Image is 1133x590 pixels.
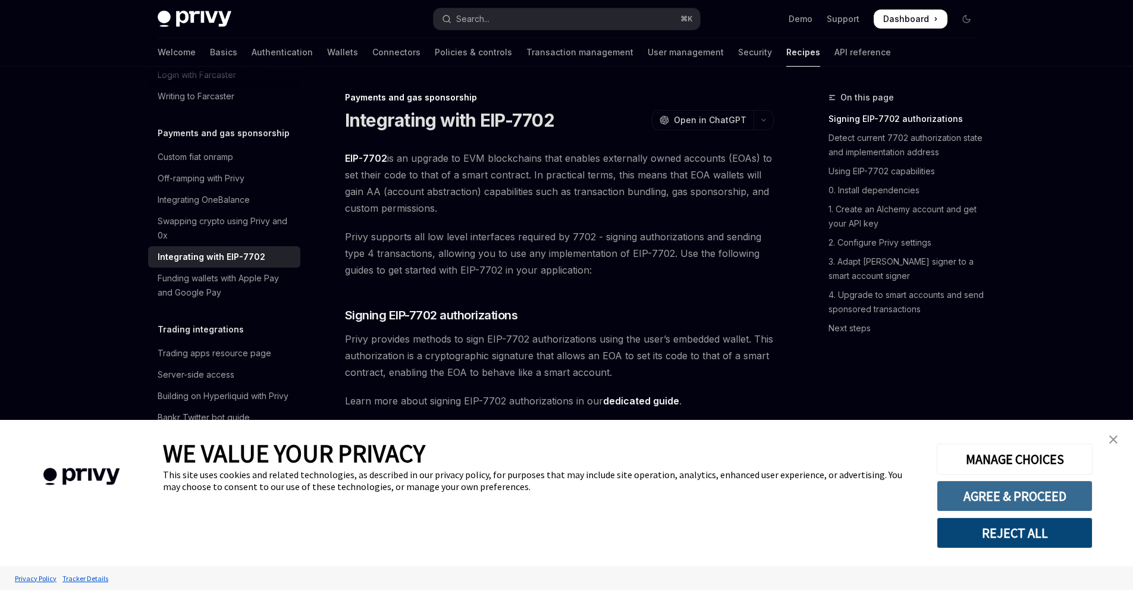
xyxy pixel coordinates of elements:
a: Recipes [786,38,820,67]
div: Payments and gas sponsorship [345,92,774,103]
span: is an upgrade to EVM blockchains that enables externally owned accounts (EOAs) to set their code ... [345,150,774,216]
a: Building on Hyperliquid with Privy [148,385,300,407]
a: Dashboard [874,10,947,29]
img: company logo [18,451,145,503]
a: close banner [1101,428,1125,451]
img: dark logo [158,11,231,27]
span: Open in ChatGPT [674,114,746,126]
a: dedicated guide [603,395,679,407]
button: Toggle dark mode [957,10,976,29]
img: close banner [1109,435,1118,444]
a: Authentication [252,38,313,67]
button: MANAGE CHOICES [937,444,1093,475]
a: EIP-7702 [345,152,387,165]
a: Connectors [372,38,420,67]
a: Bankr Twitter bot guide [148,407,300,428]
div: Bankr Twitter bot guide [158,410,250,425]
div: Off-ramping with Privy [158,171,244,186]
a: Privacy Policy [12,568,59,589]
span: Privy supports all low level interfaces required by 7702 - signing authorizations and sending typ... [345,228,774,278]
a: Writing to Farcaster [148,86,300,107]
a: Basics [210,38,237,67]
div: Custom fiat onramp [158,150,233,164]
a: Swapping crypto using Privy and 0x [148,211,300,246]
div: Integrating OneBalance [158,193,250,207]
a: Integrating OneBalance [148,189,300,211]
a: Integrating with EIP-7702 [148,246,300,268]
span: On this page [840,90,894,105]
div: This site uses cookies and related technologies, as described in our privacy policy, for purposes... [163,469,919,492]
span: Privy provides methods to sign EIP-7702 authorizations using the user’s embedded wallet. This aut... [345,331,774,381]
a: Using EIP-7702 capabilities [828,162,986,181]
div: Swapping crypto using Privy and 0x [158,214,293,243]
h5: Trading integrations [158,322,244,337]
button: Open in ChatGPT [652,110,754,130]
a: Signing EIP-7702 authorizations [828,109,986,128]
div: Funding wallets with Apple Pay and Google Pay [158,271,293,300]
button: REJECT ALL [937,517,1093,548]
a: Trading apps resource page [148,343,300,364]
a: Security [738,38,772,67]
a: Demo [789,13,812,25]
span: ⌘ K [680,14,693,24]
div: Server-side access [158,368,234,382]
a: User management [648,38,724,67]
h5: Payments and gas sponsorship [158,126,290,140]
a: 0. Install dependencies [828,181,986,200]
span: WE VALUE YOUR PRIVACY [163,438,425,469]
button: AGREE & PROCEED [937,481,1093,511]
a: Server-side access [148,364,300,385]
button: Open search [434,8,700,30]
div: Building on Hyperliquid with Privy [158,389,288,403]
a: 4. Upgrade to smart accounts and send sponsored transactions [828,285,986,319]
a: Wallets [327,38,358,67]
a: Off-ramping with Privy [148,168,300,189]
a: API reference [834,38,891,67]
span: Signing EIP-7702 authorizations [345,307,518,324]
span: Dashboard [883,13,929,25]
a: Policies & controls [435,38,512,67]
h1: Integrating with EIP-7702 [345,109,554,131]
a: Transaction management [526,38,633,67]
div: Integrating with EIP-7702 [158,250,265,264]
div: Search... [456,12,489,26]
div: Trading apps resource page [158,346,271,360]
a: 1. Create an Alchemy account and get your API key [828,200,986,233]
a: Funding wallets with Apple Pay and Google Pay [148,268,300,303]
a: Next steps [828,319,986,338]
a: 2. Configure Privy settings [828,233,986,252]
div: Writing to Farcaster [158,89,234,103]
a: Detect current 7702 authorization state and implementation address [828,128,986,162]
a: Support [827,13,859,25]
a: Tracker Details [59,568,111,589]
a: Custom fiat onramp [148,146,300,168]
a: 3. Adapt [PERSON_NAME] signer to a smart account signer [828,252,986,285]
a: Welcome [158,38,196,67]
span: Learn more about signing EIP-7702 authorizations in our . [345,393,774,409]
